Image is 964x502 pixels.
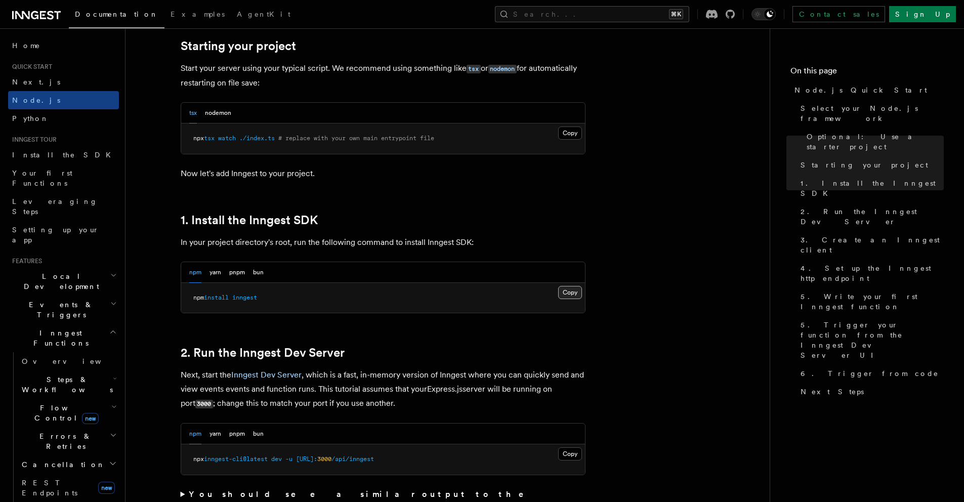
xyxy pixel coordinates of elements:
span: /api/inngest [331,455,374,463]
span: Overview [22,357,126,365]
p: Start your server using your typical script. We recommend using something like or for automatical... [181,61,585,90]
a: 1. Install the Inngest SDK [181,213,318,227]
a: Python [8,109,119,128]
a: Install the SDK [8,146,119,164]
span: Local Development [8,271,110,291]
span: 5. Trigger your function from the Inngest Dev Server UI [801,320,944,360]
a: Home [8,36,119,55]
span: 2. Run the Inngest Dev Server [801,206,944,227]
span: 6. Trigger from code [801,368,939,379]
a: 3. Create an Inngest client [797,231,944,259]
a: 2. Run the Inngest Dev Server [797,202,944,231]
span: npx [193,455,204,463]
a: Examples [164,3,231,27]
p: Next, start the , which is a fast, in-memory version of Inngest where you can quickly send and vi... [181,368,585,411]
p: Now let's add Inngest to your project. [181,166,585,181]
a: 5. Trigger your function from the Inngest Dev Server UI [797,316,944,364]
span: Flow Control [18,403,111,423]
kbd: ⌘K [669,9,683,19]
span: Events & Triggers [8,300,110,320]
button: npm [189,262,201,283]
span: 1. Install the Inngest SDK [801,178,944,198]
button: Errors & Retries [18,427,119,455]
a: 6. Trigger from code [797,364,944,383]
span: npx [193,135,204,142]
span: install [204,294,229,301]
a: REST Endpointsnew [18,474,119,502]
a: tsx [467,63,481,73]
span: Documentation [75,10,158,18]
span: Features [8,257,42,265]
span: Cancellation [18,459,105,470]
span: Steps & Workflows [18,374,113,395]
span: ./index.ts [239,135,275,142]
span: Quick start [8,63,52,71]
a: Documentation [69,3,164,28]
span: npm [193,294,204,301]
a: Setting up your app [8,221,119,249]
a: nodemon [488,63,517,73]
span: Optional: Use a starter project [807,132,944,152]
code: nodemon [488,65,517,73]
span: Examples [171,10,225,18]
a: 1. Install the Inngest SDK [797,174,944,202]
span: 3. Create an Inngest client [801,235,944,255]
a: Starting your project [797,156,944,174]
button: tsx [189,103,197,123]
button: yarn [209,262,221,283]
span: REST Endpoints [22,479,77,497]
a: Leveraging Steps [8,192,119,221]
button: Steps & Workflows [18,370,119,399]
span: dev [271,455,282,463]
span: new [98,482,115,494]
code: tsx [467,65,481,73]
button: Copy [558,286,582,299]
button: Search...⌘K [495,6,689,22]
button: bun [253,424,264,444]
button: Inngest Functions [8,324,119,352]
span: inngest-cli@latest [204,455,268,463]
span: inngest [232,294,257,301]
span: Leveraging Steps [12,197,98,216]
span: 3000 [317,455,331,463]
span: Select your Node.js framework [801,103,944,123]
a: Overview [18,352,119,370]
span: Starting your project [801,160,928,170]
a: Next.js [8,73,119,91]
span: Inngest tour [8,136,57,144]
span: Python [12,114,49,122]
a: Your first Functions [8,164,119,192]
span: Errors & Retries [18,431,110,451]
span: tsx [204,135,215,142]
button: nodemon [205,103,231,123]
button: Events & Triggers [8,296,119,324]
a: 2. Run the Inngest Dev Server [181,346,345,360]
h4: On this page [790,65,944,81]
span: Your first Functions [12,169,72,187]
a: Contact sales [792,6,885,22]
span: Install the SDK [12,151,117,159]
button: pnpm [229,424,245,444]
span: Inngest Functions [8,328,109,348]
span: new [82,413,99,424]
button: Local Development [8,267,119,296]
a: Next Steps [797,383,944,401]
span: Next Steps [801,387,864,397]
a: Select your Node.js framework [797,99,944,128]
span: Next.js [12,78,60,86]
button: Copy [558,447,582,461]
button: bun [253,262,264,283]
span: 4. Set up the Inngest http endpoint [801,263,944,283]
a: 5. Write your first Inngest function [797,287,944,316]
p: In your project directory's root, run the following command to install Inngest SDK: [181,235,585,249]
span: # replace with your own main entrypoint file [278,135,434,142]
a: Inngest Dev Server [231,370,302,380]
button: Flow Controlnew [18,399,119,427]
button: yarn [209,424,221,444]
button: pnpm [229,262,245,283]
a: Starting your project [181,39,296,53]
span: [URL]: [296,455,317,463]
a: Node.js [8,91,119,109]
button: Copy [558,127,582,140]
span: Home [12,40,40,51]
